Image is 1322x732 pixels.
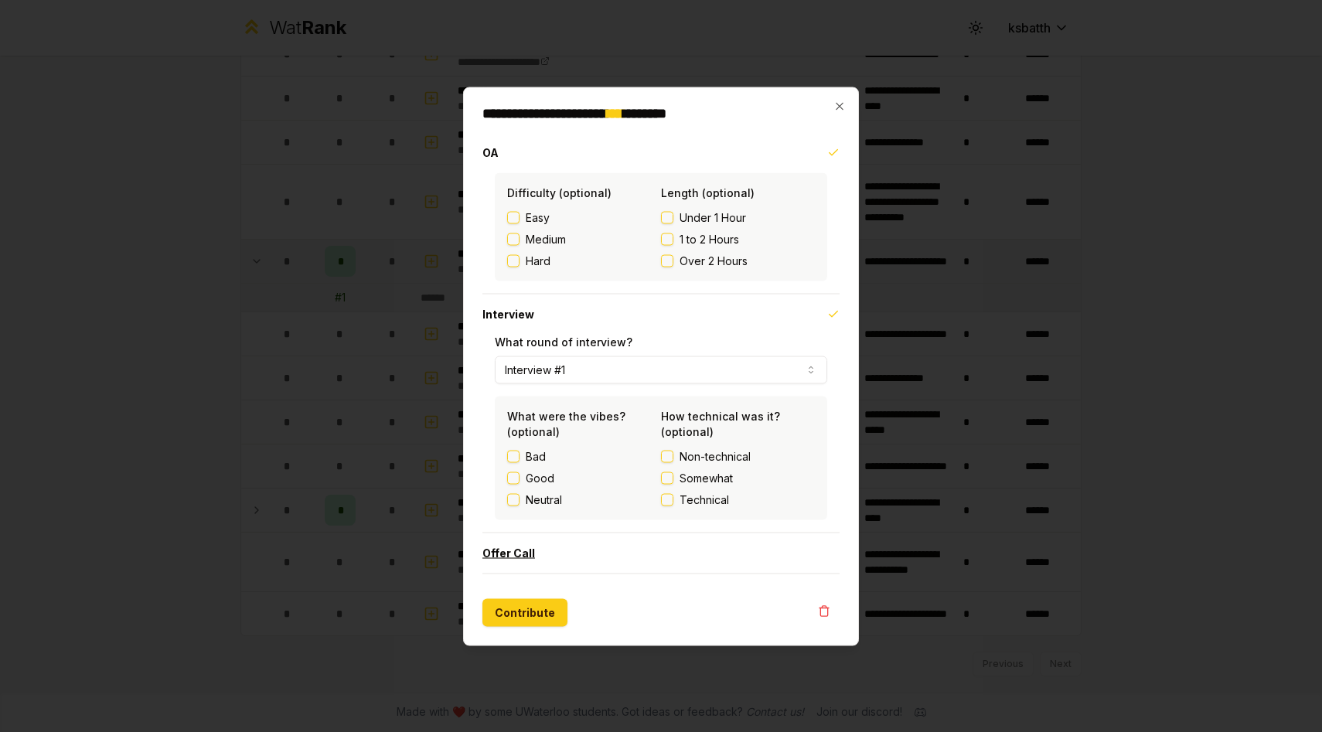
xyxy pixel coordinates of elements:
label: Good [526,470,554,485]
button: Interview [482,294,840,334]
span: Somewhat [680,470,733,485]
span: Under 1 Hour [680,209,746,225]
span: Technical [680,492,729,507]
button: OA [482,132,840,172]
span: Easy [526,209,550,225]
button: Contribute [482,598,567,626]
button: Over 2 Hours [661,254,673,267]
div: OA [482,172,840,293]
label: What were the vibes? (optional) [507,409,625,437]
button: Technical [661,493,673,506]
button: Under 1 Hour [661,211,673,223]
span: Non-technical [680,448,751,464]
button: 1 to 2 Hours [661,233,673,245]
button: Medium [507,233,520,245]
span: Hard [526,253,550,268]
button: Non-technical [661,450,673,462]
label: Difficulty (optional) [507,186,612,199]
button: Hard [507,254,520,267]
button: Somewhat [661,472,673,484]
div: Interview [482,334,840,532]
button: Offer Call [482,533,840,573]
label: Length (optional) [661,186,755,199]
label: Neutral [526,492,562,507]
span: Medium [526,231,566,247]
label: What round of interview? [495,335,632,348]
span: Over 2 Hours [680,253,748,268]
button: Easy [507,211,520,223]
label: How technical was it? (optional) [661,409,780,437]
span: 1 to 2 Hours [680,231,739,247]
label: Bad [526,448,546,464]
